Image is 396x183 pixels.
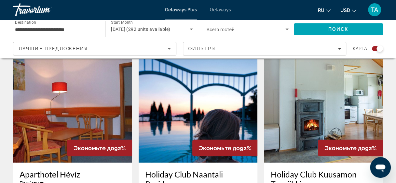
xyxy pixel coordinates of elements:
img: Holiday Club Kuusamon Tropiikki [264,59,383,163]
span: Destination [15,20,36,24]
span: ru [318,8,324,13]
a: Aparthotel Hévíz [20,169,126,179]
img: Holiday Club Naantali Residence [139,59,258,163]
span: Всего гостей [207,27,235,32]
img: Aparthotel Hévíz [13,59,132,163]
div: 92% [67,140,132,156]
span: Экономьте до [74,144,114,151]
iframe: Schaltfläche zum Öffnen des Messaging-Fensters [370,157,391,178]
button: Search [294,23,383,35]
span: Start Month [111,20,133,25]
button: User Menu [366,3,383,17]
span: [DATE] (292 units available) [111,27,170,32]
a: Travorium [13,1,78,18]
mat-select: Sort by [19,45,171,53]
div: 92% [318,140,383,156]
span: Фильтры [188,46,216,51]
button: Change currency [340,6,356,15]
a: Getaways Plus [165,7,197,12]
span: Лучшие предложения [19,46,88,51]
span: USD [340,8,350,13]
button: Filters [183,42,346,55]
button: Change language [318,6,331,15]
input: Select destination [15,26,97,33]
span: Экономьте до [324,144,365,151]
div: 92% [192,140,257,156]
span: карта [353,44,367,53]
a: Getaways [210,7,231,12]
span: Поиск [328,27,349,32]
span: Экономьте до [199,144,239,151]
span: TA [371,6,378,13]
